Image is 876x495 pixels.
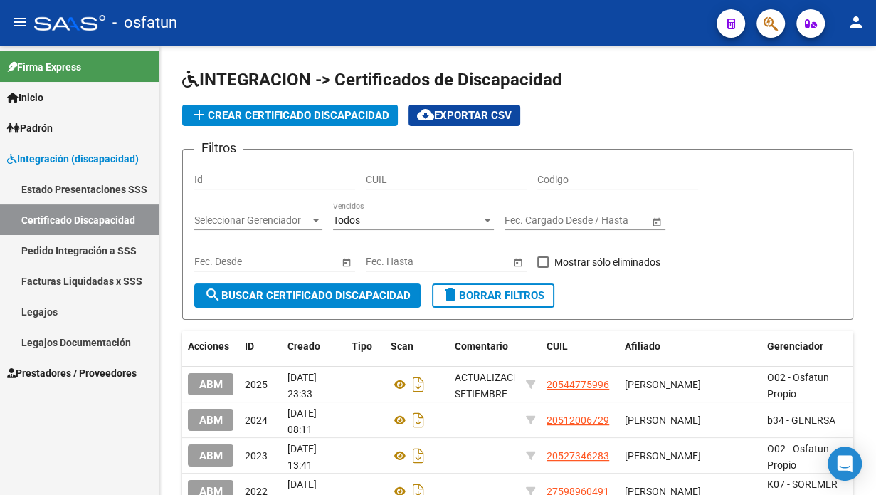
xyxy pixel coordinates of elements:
span: 2024 [245,415,268,426]
button: Open calendar [649,214,664,229]
input: Fecha fin [258,256,328,268]
button: Buscar Certificado Discapacidad [194,283,421,308]
span: Afiliado [625,340,660,352]
datatable-header-cell: Tipo [346,331,385,362]
span: ABM [199,449,223,462]
span: - osfatun [112,7,177,38]
mat-icon: person [848,14,865,31]
span: Buscar Certificado Discapacidad [204,289,411,302]
button: Crear Certificado Discapacidad [182,105,398,126]
span: Prestadores / Proveedores [7,365,137,381]
datatable-header-cell: Comentario [449,331,520,362]
datatable-header-cell: ID [239,331,282,362]
button: ABM [188,409,233,431]
span: Tipo [352,340,372,352]
span: [PERSON_NAME] [625,379,701,390]
span: Inicio [7,90,43,105]
datatable-header-cell: CUIL [541,331,619,362]
span: Seleccionar Gerenciador [194,214,310,226]
button: Open calendar [510,254,525,269]
input: Fecha fin [569,214,638,226]
span: Padrón [7,120,53,136]
span: Todos [333,214,360,226]
span: Mostrar sólo eliminados [554,254,660,271]
span: [PERSON_NAME] [625,415,701,426]
span: ACTUALIZACIÓN SETIEMBRE 2025 [455,372,530,416]
input: Fecha inicio [505,214,556,226]
button: ABM [188,444,233,467]
datatable-header-cell: Gerenciador [761,331,854,362]
span: [DATE] 13:41 [287,443,317,471]
div: Open Intercom Messenger [828,447,862,481]
mat-icon: delete [442,286,459,303]
span: Scan [391,340,413,352]
span: 20512006729 [547,415,609,426]
span: b34 - GENERSA [767,415,835,426]
span: [DATE] 23:33 [287,372,317,400]
span: ID [245,340,254,352]
span: [PERSON_NAME] [625,450,701,462]
span: Integración (discapacidad) [7,151,139,167]
mat-icon: add [191,106,208,123]
span: INTEGRACION -> Certificados de Discapacidad [182,70,562,90]
span: O02 - Osfatun Propio [767,372,829,400]
span: Creado [287,340,320,352]
datatable-header-cell: Creado [282,331,346,362]
datatable-header-cell: Scan [385,331,449,362]
input: Fecha fin [430,256,500,268]
button: Borrar Filtros [432,283,554,308]
span: Comentario [455,340,508,352]
h3: Filtros [194,138,243,158]
span: [DATE] 08:11 [287,407,317,435]
span: CUIL [547,340,568,352]
datatable-header-cell: Acciones [182,331,239,362]
mat-icon: search [204,286,221,303]
input: Fecha inicio [194,256,246,268]
span: Acciones [188,340,229,352]
span: ABM [199,414,223,427]
span: ABM [199,378,223,391]
mat-icon: menu [11,14,28,31]
i: Descargar documento [409,373,428,396]
span: Firma Express [7,59,81,75]
button: Exportar CSV [408,105,520,126]
span: 2023 [245,450,268,462]
button: ABM [188,373,233,395]
datatable-header-cell: Afiliado [619,331,761,362]
span: Borrar Filtros [442,289,544,302]
i: Descargar documento [409,409,428,432]
span: Crear Certificado Discapacidad [191,109,389,122]
span: Exportar CSV [417,109,512,122]
span: 20527346283 [547,450,609,462]
span: O02 - Osfatun Propio [767,443,829,471]
button: Open calendar [339,254,354,269]
span: 20544775996 [547,379,609,390]
input: Fecha inicio [366,256,418,268]
mat-icon: cloud_download [417,106,434,123]
span: Gerenciador [767,340,823,352]
span: 2025 [245,379,268,390]
i: Descargar documento [409,444,428,467]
